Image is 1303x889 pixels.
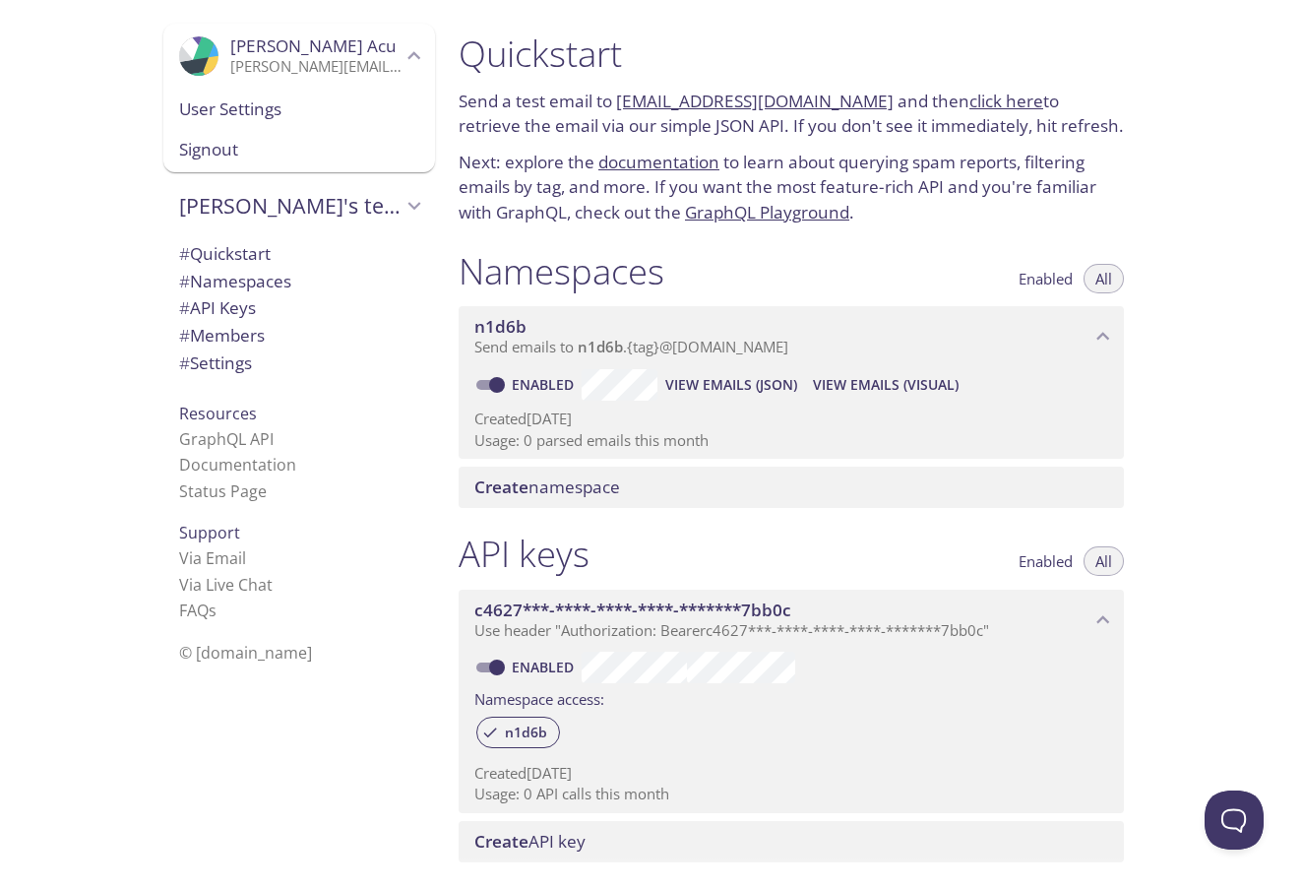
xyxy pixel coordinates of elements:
span: # [179,242,190,265]
a: click here [969,90,1043,112]
p: Send a test email to and then to retrieve the email via our simple JSON API. If you don't see it ... [459,89,1124,139]
p: Usage: 0 parsed emails this month [474,430,1108,451]
iframe: Help Scout Beacon - Open [1205,791,1264,850]
p: Created [DATE] [474,763,1108,784]
div: Namespaces [163,268,435,295]
span: # [179,324,190,347]
button: All [1084,546,1124,576]
div: Team Settings [163,349,435,377]
button: Enabled [1007,264,1085,293]
div: Laura's team [163,180,435,231]
p: Created [DATE] [474,409,1108,429]
div: Members [163,322,435,349]
p: Next: explore the to learn about querying spam reports, filtering emails by tag, and more. If you... [459,150,1124,225]
a: Enabled [509,375,582,394]
div: n1d6b namespace [459,306,1124,367]
div: API Keys [163,294,435,322]
p: Usage: 0 API calls this month [474,784,1108,804]
div: Laura Acu [163,24,435,89]
button: Enabled [1007,546,1085,576]
span: Create [474,476,528,498]
a: GraphQL Playground [685,201,849,223]
span: Namespaces [179,270,291,292]
button: View Emails (Visual) [805,369,966,401]
a: [EMAIL_ADDRESS][DOMAIN_NAME] [616,90,894,112]
a: Documentation [179,454,296,476]
p: [PERSON_NAME][EMAIL_ADDRESS][DOMAIN_NAME] [230,57,402,77]
div: Create API Key [459,821,1124,862]
div: Create namespace [459,467,1124,508]
button: View Emails (JSON) [657,369,805,401]
span: Resources [179,403,257,424]
a: Via Email [179,547,246,569]
span: API key [474,830,586,853]
button: All [1084,264,1124,293]
span: Quickstart [179,242,271,265]
h1: Quickstart [459,32,1124,76]
span: # [179,351,190,374]
span: [PERSON_NAME]'s team [179,192,402,220]
a: FAQ [179,600,217,621]
a: Status Page [179,480,267,502]
span: Settings [179,351,252,374]
a: documentation [598,151,719,173]
a: Via Live Chat [179,574,273,596]
span: namespace [474,476,620,498]
span: Send emails to . {tag} @[DOMAIN_NAME] [474,337,788,356]
h1: API keys [459,532,589,576]
span: Members [179,324,265,347]
span: n1d6b [474,315,527,338]
div: Quickstart [163,240,435,268]
span: # [179,296,190,319]
span: API Keys [179,296,256,319]
span: View Emails (JSON) [665,373,797,397]
h1: Namespaces [459,249,664,293]
span: Signout [179,137,419,162]
a: Enabled [509,658,582,676]
span: [PERSON_NAME] Acu [230,34,397,57]
span: s [209,600,217,621]
span: © [DOMAIN_NAME] [179,642,312,664]
a: GraphQL API [179,428,274,450]
span: n1d6b [578,337,623,356]
label: Namespace access: [474,683,604,712]
div: User Settings [163,89,435,130]
span: # [179,270,190,292]
span: View Emails (Visual) [813,373,959,397]
div: Signout [163,129,435,172]
span: Create [474,830,528,853]
div: n1d6b [476,717,560,748]
span: User Settings [179,96,419,122]
span: n1d6b [493,724,559,741]
span: Support [179,522,240,543]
